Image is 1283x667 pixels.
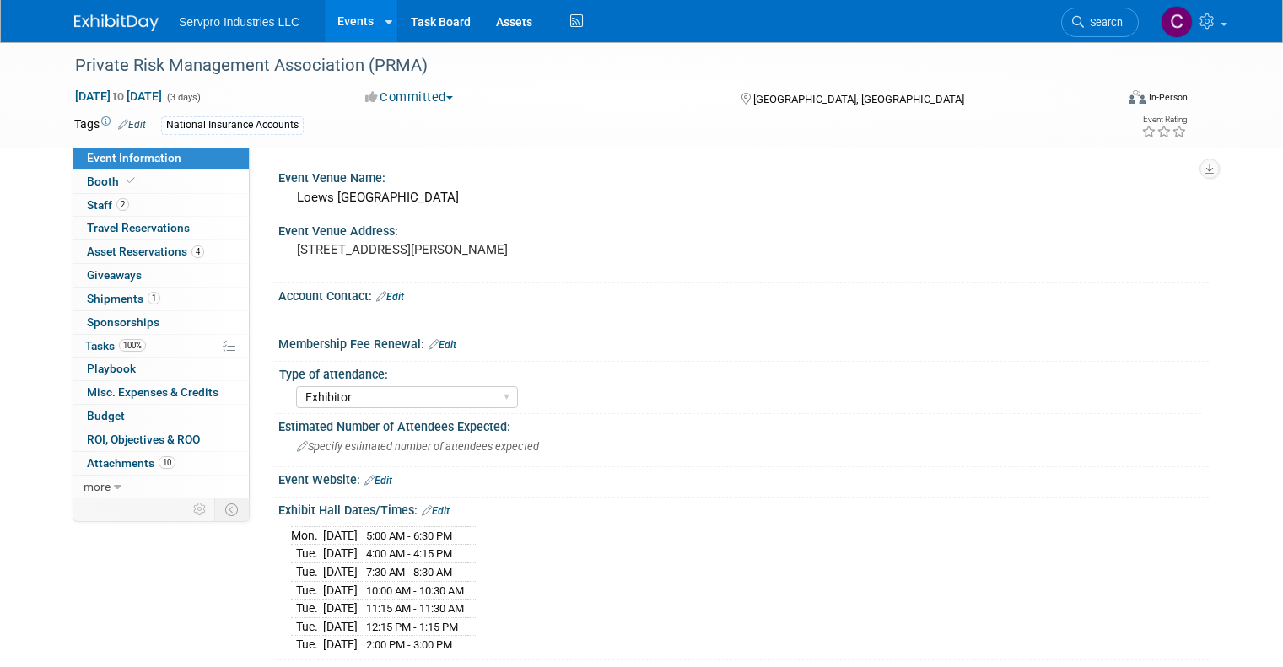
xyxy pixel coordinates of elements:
span: 7:30 AM - 8:30 AM [366,566,452,578]
span: Giveaways [87,268,142,282]
div: In-Person [1148,91,1188,104]
div: Event Format [1023,88,1188,113]
span: (3 days) [165,92,201,103]
span: Attachments [87,456,175,470]
td: [DATE] [323,563,358,582]
td: [DATE] [323,581,358,600]
a: Edit [429,339,456,351]
a: Giveaways [73,264,249,287]
td: Tue. [291,617,323,636]
div: Exhibit Hall Dates/Times: [278,498,1209,519]
span: 10 [159,456,175,469]
span: Budget [87,409,125,422]
span: ROI, Objectives & ROO [87,433,200,446]
td: [DATE] [323,526,358,545]
img: ExhibitDay [74,14,159,31]
td: Tue. [291,600,323,618]
td: Toggle Event Tabs [215,498,250,520]
i: Booth reservation complete [127,176,135,186]
pre: [STREET_ADDRESS][PERSON_NAME] [297,242,648,257]
span: 1 [148,292,160,304]
span: Misc. Expenses & Credits [87,385,218,399]
span: 12:15 PM - 1:15 PM [366,621,458,633]
a: Shipments1 [73,288,249,310]
a: Misc. Expenses & Credits [73,381,249,404]
a: Attachments10 [73,452,249,475]
span: Specify estimated number of attendees expected [297,440,539,453]
div: Type of attendance: [279,362,1201,383]
a: Staff2 [73,194,249,217]
div: Event Website: [278,467,1209,489]
span: [GEOGRAPHIC_DATA], [GEOGRAPHIC_DATA] [753,93,964,105]
a: Playbook [73,358,249,380]
td: Mon. [291,526,323,545]
span: 4 [191,245,204,258]
span: Search [1084,16,1123,29]
a: more [73,476,249,498]
td: [DATE] [323,545,358,563]
span: [DATE] [DATE] [74,89,163,104]
span: Sponsorships [87,315,159,329]
td: Tue. [291,636,323,654]
img: Format-Inperson.png [1129,90,1146,104]
a: Event Information [73,147,249,169]
span: 2:00 PM - 3:00 PM [366,638,452,651]
a: Edit [422,505,450,517]
div: Private Risk Management Association (PRMA) [69,51,1093,81]
div: Estimated Number of Attendees Expected: [278,414,1209,435]
div: National Insurance Accounts [161,116,304,134]
span: Staff [87,198,129,212]
span: Event Information [87,151,181,164]
span: Asset Reservations [87,245,204,258]
td: Personalize Event Tab Strip [186,498,215,520]
span: Travel Reservations [87,221,190,234]
span: 4:00 AM - 4:15 PM [366,547,452,560]
span: 100% [119,339,146,352]
td: Tue. [291,581,323,600]
span: Tasks [85,339,146,352]
td: [DATE] [323,600,358,618]
a: Edit [118,119,146,131]
div: Loews [GEOGRAPHIC_DATA] [291,185,1196,211]
td: Tue. [291,545,323,563]
span: Shipments [87,292,160,305]
td: [DATE] [323,617,358,636]
span: Playbook [87,362,136,375]
span: Servpro Industries LLC [179,15,299,29]
td: Tue. [291,563,323,582]
img: Chris Chassagneux [1161,6,1193,38]
a: Tasks100% [73,335,249,358]
td: [DATE] [323,636,358,654]
a: Budget [73,405,249,428]
span: more [84,480,111,493]
div: Event Venue Name: [278,165,1209,186]
span: 2 [116,198,129,211]
div: Event Venue Address: [278,218,1209,239]
span: 11:15 AM - 11:30 AM [366,602,464,615]
button: Committed [359,89,460,106]
span: 10:00 AM - 10:30 AM [366,584,464,597]
a: Travel Reservations [73,217,249,239]
div: Account Contact: [278,283,1209,305]
a: Booth [73,170,249,193]
a: Asset Reservations4 [73,240,249,263]
span: Booth [87,175,138,188]
div: Event Rating [1141,116,1187,124]
div: Membership Fee Renewal: [278,331,1209,353]
span: 5:00 AM - 6:30 PM [366,530,452,542]
a: Search [1061,8,1139,37]
a: Edit [364,475,392,487]
a: Edit [376,291,404,303]
span: to [111,89,127,103]
a: ROI, Objectives & ROO [73,428,249,451]
td: Tags [74,116,146,135]
a: Sponsorships [73,311,249,334]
